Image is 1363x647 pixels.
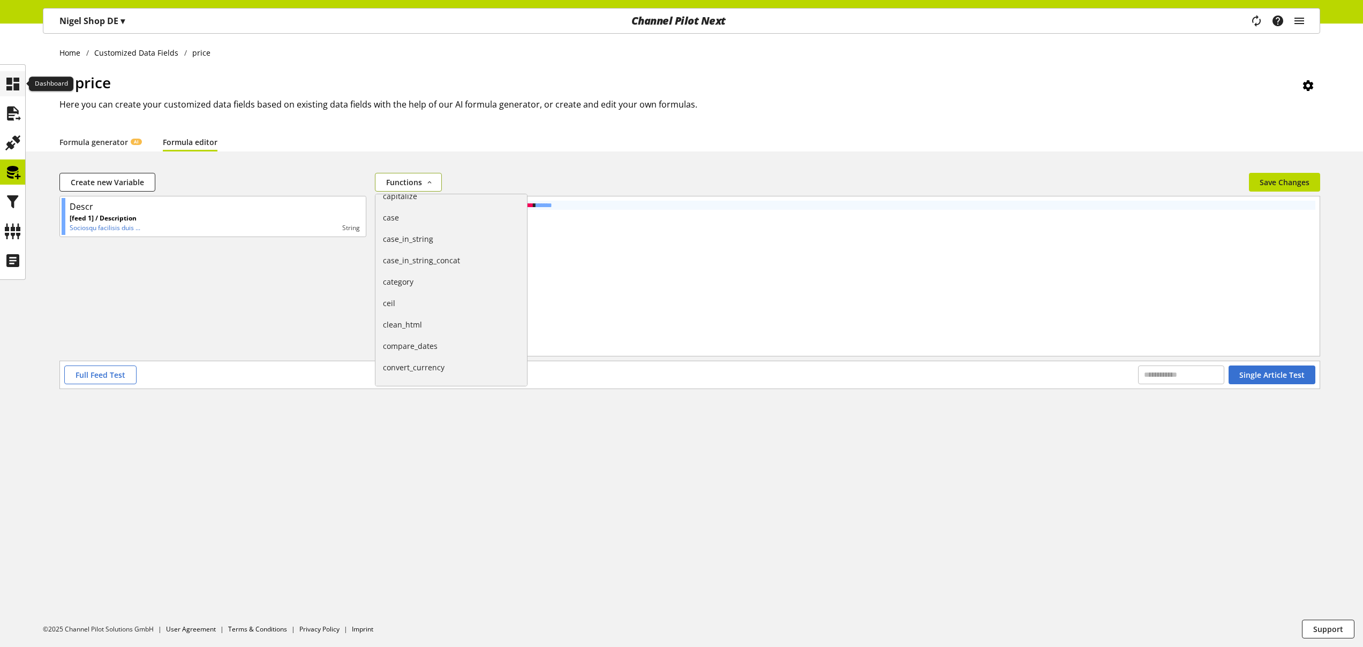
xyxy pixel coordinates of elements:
div: Dashboard [29,77,73,92]
a: Formula generatorAI [59,136,141,148]
span: Support [1313,623,1343,635]
span: Functions [386,177,422,188]
button: Support [1302,620,1354,638]
button: Save Changes [1249,173,1320,192]
a: User Agreement [166,625,216,634]
button: Functions [375,173,442,192]
a: case_in_string_concat [375,252,527,273]
a: count [375,380,527,402]
a: Privacy Policy [299,625,340,634]
span: Create new Variable [71,177,144,188]
div: string [140,223,360,233]
span: Single Article Test [1239,369,1305,380]
li: ©2025 Channel Pilot Solutions GmbH [43,625,166,634]
a: ceil [375,295,527,316]
a: clean_html [375,316,527,338]
div: Descr [70,200,93,213]
button: Single Article Test [1229,366,1315,384]
button: Full Feed Test [64,366,137,384]
a: case_in_string [375,231,527,252]
p: Nigel Shop DE [59,14,125,27]
a: compare_dates [375,338,527,359]
a: Imprint [352,625,373,634]
a: Formula editor [163,136,217,148]
a: case [375,209,527,231]
span: Full Feed Test [76,369,125,380]
a: category [375,273,527,295]
a: capitalize [375,188,527,209]
span: AI [134,139,139,145]
span: price [75,72,111,93]
a: Customized Data Fields [89,47,184,58]
button: Create new Variable [59,173,155,192]
a: convert_currency [375,359,527,380]
span: ▾ [121,15,125,27]
p: [feed 1] / Description [70,214,140,223]
nav: main navigation [43,8,1320,34]
p: Sociosqu facilisis duis ... [70,223,140,233]
a: Home [59,47,86,58]
h2: Here you can create your customized data fields based on existing data fields with the help of ou... [59,98,1320,111]
span: Save Changes [1260,177,1309,188]
a: Terms & Conditions [228,625,287,634]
